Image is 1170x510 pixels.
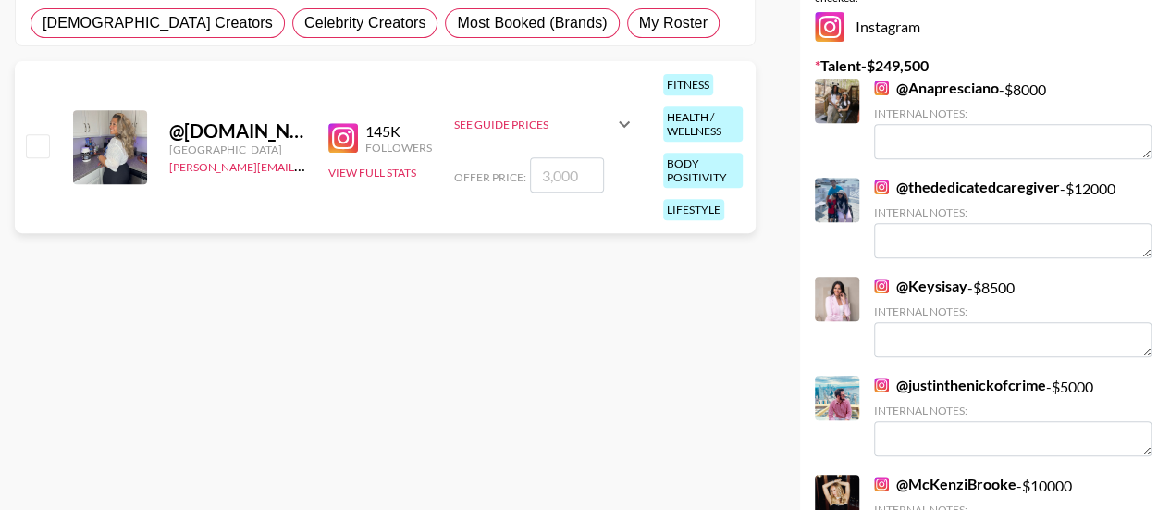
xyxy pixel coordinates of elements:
[639,12,708,34] span: My Roster
[874,79,999,97] a: @Anapresciano
[874,81,889,95] img: Instagram
[663,199,724,220] div: lifestyle
[815,12,844,42] img: Instagram
[874,180,889,194] img: Instagram
[304,12,426,34] span: Celebrity Creators
[365,141,432,155] div: Followers
[454,102,635,146] div: See Guide Prices
[874,178,1152,258] div: - $ 12000
[874,378,889,392] img: Instagram
[874,279,889,293] img: Instagram
[365,122,432,141] div: 145K
[874,178,1060,196] a: @thededicatedcaregiver
[815,12,1155,42] div: Instagram
[530,157,604,193] input: 3,000
[169,156,443,174] a: [PERSON_NAME][EMAIL_ADDRESS][DOMAIN_NAME]
[454,118,613,131] div: See Guide Prices
[874,106,1152,120] div: Internal Notes:
[663,74,713,95] div: fitness
[457,12,607,34] span: Most Booked (Brands)
[663,106,743,142] div: health / wellness
[874,404,1152,417] div: Internal Notes:
[874,277,967,295] a: @Keysisay
[169,119,306,143] div: @ [DOMAIN_NAME]
[874,475,1016,493] a: @McKenziBrooke
[169,143,306,156] div: [GEOGRAPHIC_DATA]
[874,79,1152,159] div: - $ 8000
[874,305,1152,318] div: Internal Notes:
[874,477,889,491] img: Instagram
[874,376,1046,394] a: @justinthenickofcrime
[454,170,526,184] span: Offer Price:
[874,277,1152,357] div: - $ 8500
[328,166,416,180] button: View Full Stats
[874,205,1152,219] div: Internal Notes:
[663,153,743,188] div: body positivity
[43,12,273,34] span: [DEMOGRAPHIC_DATA] Creators
[874,376,1152,456] div: - $ 5000
[328,123,358,153] img: Instagram
[815,56,1155,75] label: Talent - $ 249,500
